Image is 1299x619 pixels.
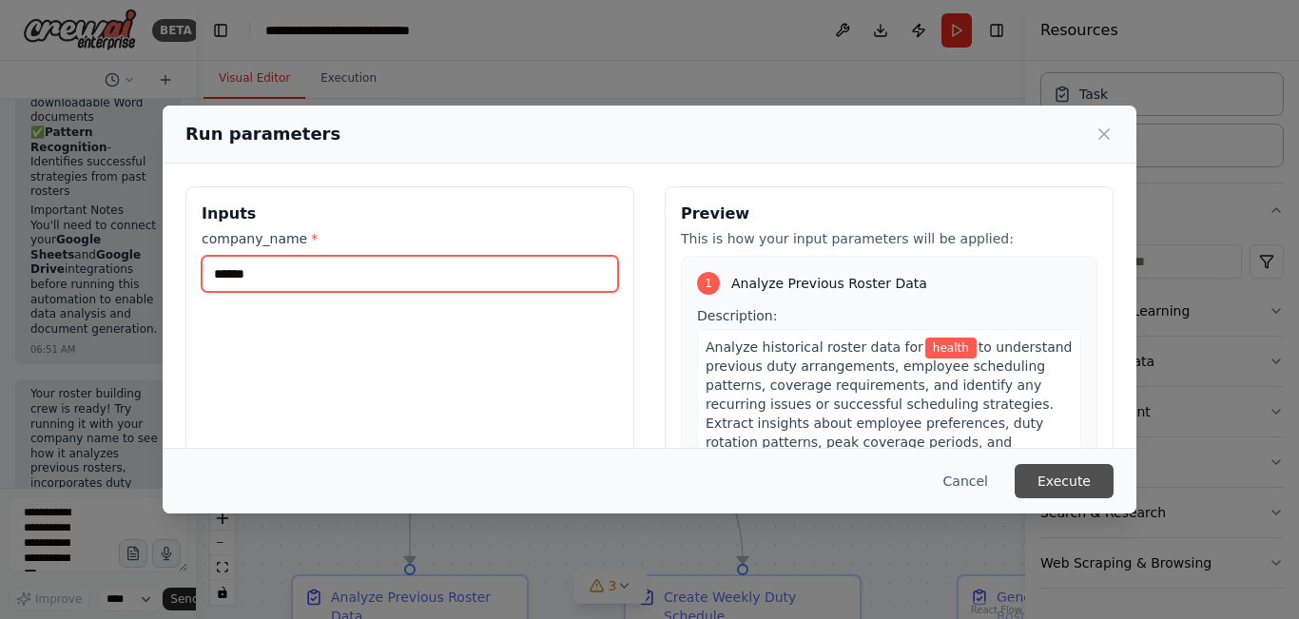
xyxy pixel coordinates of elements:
span: Analyze historical roster data for [706,339,923,355]
h2: Run parameters [185,121,340,147]
span: Analyze Previous Roster Data [731,274,927,293]
h3: Preview [681,203,1097,225]
button: Execute [1015,464,1114,498]
p: This is how your input parameters will be applied: [681,229,1097,248]
span: Description: [697,308,777,323]
button: Cancel [928,464,1003,498]
span: Variable: company_name [925,338,977,358]
h3: Inputs [202,203,618,225]
div: 1 [697,272,720,295]
label: company_name [202,229,618,248]
span: to understand previous duty arrangements, employee scheduling patterns, coverage requirements, an... [706,339,1072,507]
